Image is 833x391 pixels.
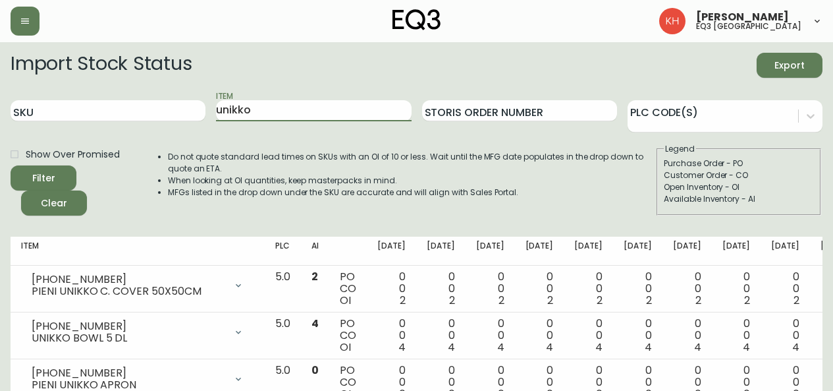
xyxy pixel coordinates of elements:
[624,318,652,353] div: 0 0
[574,318,603,353] div: 0 0
[21,191,87,216] button: Clear
[743,340,750,355] span: 4
[664,158,814,169] div: Purchase Order - PO
[21,271,254,300] div: [PHONE_NUMBER]PIENI UNIKKO C. COVER 50X50CM
[311,269,318,284] span: 2
[771,271,799,307] div: 0 0
[597,293,603,308] span: 2
[793,293,799,308] span: 2
[427,271,455,307] div: 0 0
[265,313,301,359] td: 5.0
[168,175,655,187] li: When looking at OI quantities, keep masterpacks in mind.
[168,187,655,198] li: MFGs listed in the drop down under the SKU are accurate and will align with Sales Portal.
[340,340,351,355] span: OI
[525,271,554,307] div: 0 0
[771,318,799,353] div: 0 0
[673,271,701,307] div: 0 0
[32,332,225,344] div: UNIKKO BOWL 5 DL
[645,340,652,355] span: 4
[26,148,120,162] span: Show Over Promised
[712,237,761,266] th: [DATE]
[301,237,329,266] th: AI
[11,53,192,78] h2: Import Stock Status
[449,293,455,308] span: 2
[696,22,801,30] h5: eq3 [GEOGRAPHIC_DATA]
[11,237,265,266] th: Item
[265,237,301,266] th: PLC
[32,195,76,212] span: Clear
[367,237,416,266] th: [DATE]
[340,318,356,353] div: PO CO
[722,271,751,307] div: 0 0
[546,340,553,355] span: 4
[168,151,655,175] li: Do not quote standard lead times on SKUs with an OI of 10 or less. Wait until the MFG date popula...
[398,340,406,355] span: 4
[476,318,504,353] div: 0 0
[392,9,441,30] img: logo
[744,293,750,308] span: 2
[659,8,685,34] img: 6bce50593809ea0ae37ab3ec28db6a8b
[416,237,466,266] th: [DATE]
[265,266,301,313] td: 5.0
[476,271,504,307] div: 0 0
[448,340,455,355] span: 4
[767,57,812,74] span: Export
[574,271,603,307] div: 0 0
[722,318,751,353] div: 0 0
[664,181,814,193] div: Open Inventory - OI
[564,237,613,266] th: [DATE]
[32,367,225,379] div: [PHONE_NUMBER]
[664,169,814,181] div: Customer Order - CO
[377,318,406,353] div: 0 0
[757,53,822,78] button: Export
[311,316,319,331] span: 4
[340,293,351,308] span: OI
[311,363,319,378] span: 0
[673,318,701,353] div: 0 0
[664,143,696,155] legend: Legend
[377,271,406,307] div: 0 0
[11,165,76,191] button: Filter
[32,286,225,297] div: PIENI UNIKKO C. COVER 50X50CM
[662,237,712,266] th: [DATE]
[340,271,356,307] div: PO CO
[466,237,515,266] th: [DATE]
[498,293,504,308] span: 2
[624,271,652,307] div: 0 0
[21,318,254,347] div: [PHONE_NUMBER]UNIKKO BOWL 5 DL
[32,320,225,332] div: [PHONE_NUMBER]
[792,340,799,355] span: 4
[32,274,225,286] div: [PHONE_NUMBER]
[525,318,554,353] div: 0 0
[515,237,564,266] th: [DATE]
[664,193,814,205] div: Available Inventory - AI
[400,293,406,308] span: 2
[32,379,225,391] div: PIENI UNIKKO APRON
[427,318,455,353] div: 0 0
[694,340,701,355] span: 4
[613,237,662,266] th: [DATE]
[695,293,701,308] span: 2
[497,340,504,355] span: 4
[595,340,603,355] span: 4
[761,237,810,266] th: [DATE]
[696,12,789,22] span: [PERSON_NAME]
[547,293,553,308] span: 2
[646,293,652,308] span: 2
